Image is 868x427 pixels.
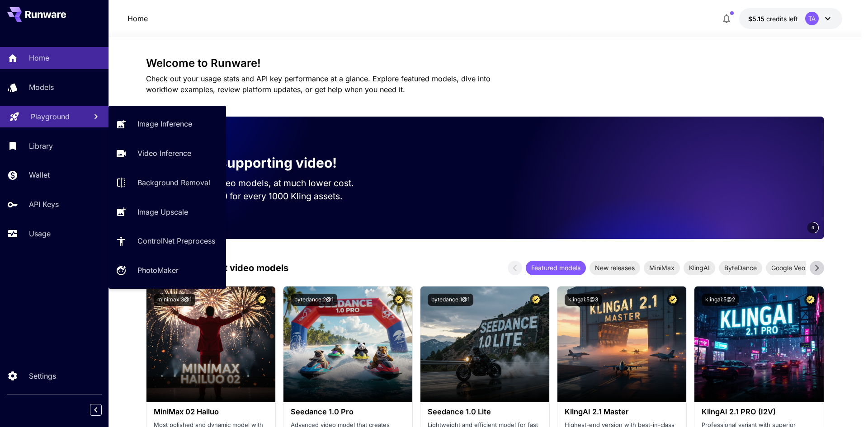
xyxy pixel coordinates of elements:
div: $5.14692 [748,14,798,23]
h3: Seedance 1.0 Lite [428,408,542,416]
span: New releases [590,263,640,272]
button: Certified Model – Vetted for best performance and includes a commercial license. [393,294,405,306]
button: Certified Model – Vetted for best performance and includes a commercial license. [804,294,816,306]
p: Save up to $500 for every 1000 Kling assets. [160,190,371,203]
button: Certified Model – Vetted for best performance and includes a commercial license. [667,294,679,306]
img: alt [146,286,275,402]
div: Collapse sidebar [97,402,108,418]
p: ControlNet Preprocess [137,235,215,246]
p: Image Upscale [137,206,188,217]
p: Home [29,52,49,63]
p: Settings [29,371,56,381]
button: klingai:5@2 [702,294,739,306]
button: klingai:5@3 [565,294,602,306]
p: Library [29,141,53,151]
button: $5.14692 [739,8,842,29]
h3: Welcome to Runware! [146,57,824,70]
a: Image Inference [108,113,226,135]
a: Background Removal [108,172,226,194]
button: Certified Model – Vetted for best performance and includes a commercial license. [530,294,542,306]
a: Video Inference [108,142,226,164]
button: bytedance:2@1 [291,294,337,306]
p: Background Removal [137,177,210,188]
img: alt [283,286,412,402]
h3: MiniMax 02 Hailuo [154,408,268,416]
p: Now supporting video! [186,153,337,173]
img: alt [694,286,823,402]
p: Wallet [29,169,50,180]
img: alt [420,286,549,402]
span: MiniMax [644,263,680,272]
a: PhotoMaker [108,259,226,282]
p: Usage [29,228,51,239]
img: alt [557,286,686,402]
p: Models [29,82,54,93]
p: Run the best video models, at much lower cost. [160,177,371,190]
div: TA [805,12,819,25]
p: Video Inference [137,148,191,159]
button: bytedance:1@1 [428,294,473,306]
a: ControlNet Preprocess [108,230,226,252]
p: API Keys [29,199,59,210]
p: PhotoMaker [137,265,179,276]
span: Check out your usage stats and API key performance at a glance. Explore featured models, dive int... [146,74,491,94]
span: 4 [811,224,814,231]
h3: KlingAI 2.1 Master [565,408,679,416]
p: Playground [31,111,70,122]
span: Featured models [526,263,586,272]
p: Image Inference [137,118,192,129]
a: Image Upscale [108,201,226,223]
span: KlingAI [684,263,715,272]
button: Collapse sidebar [90,404,102,416]
nav: breadcrumb [127,13,148,24]
button: minimax:3@1 [154,294,195,306]
h3: KlingAI 2.1 PRO (I2V) [702,408,816,416]
span: Google Veo [766,263,811,272]
button: Certified Model – Vetted for best performance and includes a commercial license. [256,294,268,306]
span: ByteDance [719,263,762,272]
span: credits left [766,15,798,23]
p: Home [127,13,148,24]
h3: Seedance 1.0 Pro [291,408,405,416]
span: $5.15 [748,15,766,23]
